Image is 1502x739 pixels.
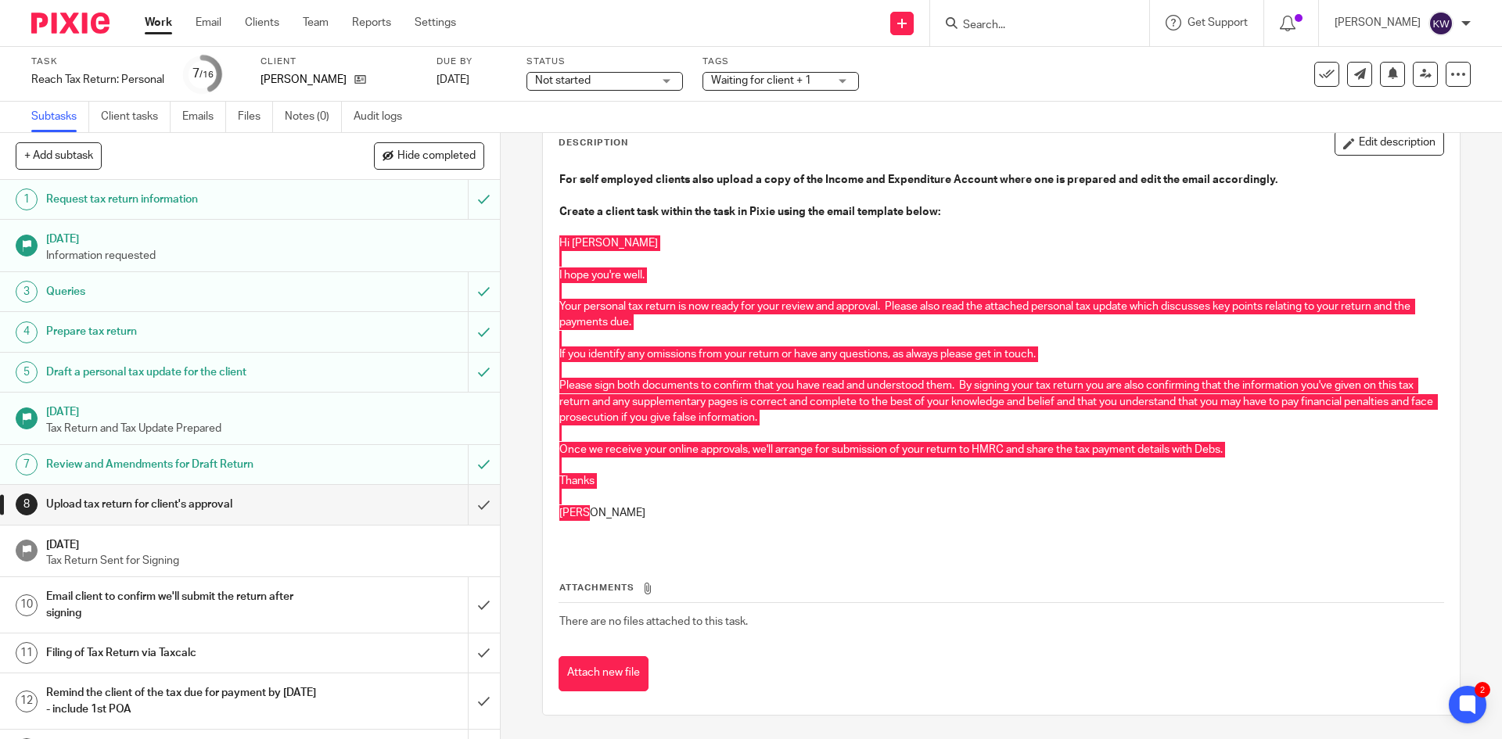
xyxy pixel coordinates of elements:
[46,421,484,436] p: Tax Return and Tax Update Prepared
[559,442,1443,457] p: Once we receive your online approvals, we'll arrange for submission of your return to HMRC and sh...
[354,102,414,132] a: Audit logs
[261,56,417,68] label: Client
[16,361,38,383] div: 5
[46,681,317,721] h1: Remind the client of the tax due for payment by [DATE] - include 1st POA
[196,15,221,30] a: Email
[559,137,628,149] p: Description
[526,56,683,68] label: Status
[437,74,469,85] span: [DATE]
[46,280,317,303] h1: Queries
[46,453,317,476] h1: Review and Amendments for Draft Return
[397,150,476,163] span: Hide completed
[559,656,649,691] button: Attach new file
[559,505,1443,521] p: [PERSON_NAME]
[16,691,38,712] div: 12
[1335,131,1444,156] button: Edit description
[182,102,226,132] a: Emails
[1188,17,1248,28] span: Get Support
[702,56,859,68] label: Tags
[1428,11,1453,36] img: svg%3E
[559,378,1443,425] p: Please sign both documents to confirm that you have read and understood them. By signing your tax...
[559,473,1443,489] p: Thanks
[16,142,102,169] button: + Add subtask
[16,321,38,343] div: 4
[16,642,38,664] div: 11
[46,228,484,247] h1: [DATE]
[16,188,38,210] div: 1
[437,56,507,68] label: Due by
[559,616,748,627] span: There are no files attached to this task.
[1335,15,1421,30] p: [PERSON_NAME]
[559,174,1277,185] strong: For self employed clients also upload a copy of the Income and Expenditure Account where one is p...
[374,142,484,169] button: Hide completed
[46,248,484,264] p: Information requested
[101,102,171,132] a: Client tasks
[559,267,1443,283] p: I hope you're well.
[303,15,329,30] a: Team
[31,72,164,88] div: Reach Tax Return: Personal
[46,188,317,211] h1: Request tax return information
[559,206,940,217] strong: Create a client task within the task in Pixie using the email template below:
[46,320,317,343] h1: Prepare tax return
[1475,682,1490,698] div: 2
[559,235,1443,251] p: Hi [PERSON_NAME]
[31,102,89,132] a: Subtasks
[352,15,391,30] a: Reports
[31,13,110,34] img: Pixie
[285,102,342,132] a: Notes (0)
[559,299,1443,331] p: Your personal tax return is now ready for your review and approval. Please also read the attached...
[245,15,279,30] a: Clients
[192,65,214,83] div: 7
[46,533,484,553] h1: [DATE]
[238,102,273,132] a: Files
[16,454,38,475] div: 7
[415,15,456,30] a: Settings
[535,75,591,86] span: Not started
[16,281,38,303] div: 3
[559,346,1443,362] p: If you identify any omissions from your return or have any questions, as always please get in touch.
[46,361,317,384] h1: Draft a personal tax update for the client
[961,19,1102,33] input: Search
[46,641,317,665] h1: Filing of Tax Return via Taxcalc
[46,553,484,569] p: Tax Return Sent for Signing
[31,56,164,68] label: Task
[46,400,484,420] h1: [DATE]
[261,72,347,88] p: [PERSON_NAME]
[16,493,38,515] div: 8
[145,15,172,30] a: Work
[16,594,38,616] div: 10
[711,75,811,86] span: Waiting for client + 1
[46,493,317,516] h1: Upload tax return for client's approval
[559,583,634,592] span: Attachments
[46,585,317,625] h1: Email client to confirm we'll submit the return after signing
[199,70,214,79] small: /16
